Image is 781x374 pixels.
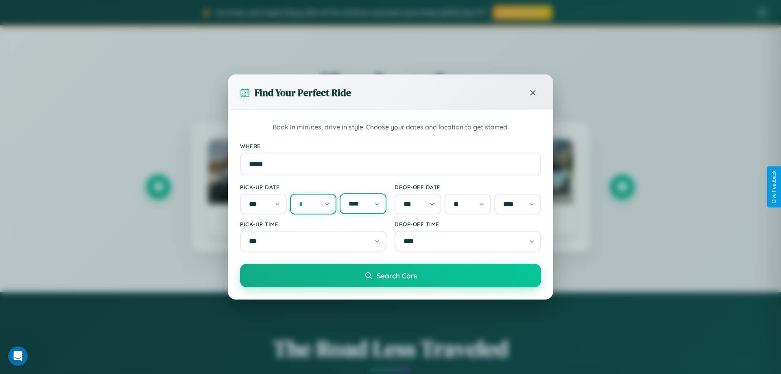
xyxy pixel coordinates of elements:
p: Book in minutes, drive in style. Choose your dates and location to get started. [240,122,541,133]
label: Drop-off Date [395,184,541,190]
label: Pick-up Date [240,184,386,190]
button: Search Cars [240,264,541,287]
label: Pick-up Time [240,221,386,227]
span: Search Cars [377,271,417,280]
h3: Find Your Perfect Ride [255,86,351,99]
label: Drop-off Time [395,221,541,227]
label: Where [240,142,541,149]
